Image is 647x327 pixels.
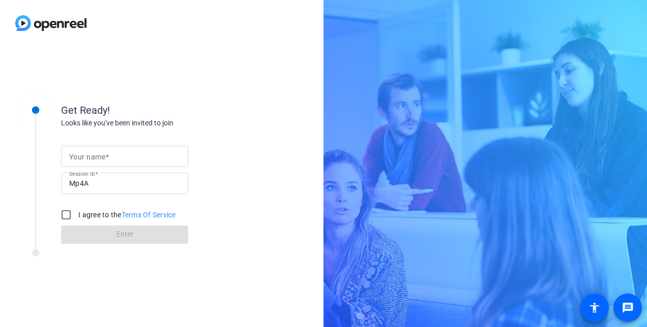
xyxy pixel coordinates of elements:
label: I agree to the [76,210,176,220]
mat-label: Session ID [69,171,95,177]
mat-icon: accessibility [589,302,601,314]
a: Terms Of Service [122,211,176,219]
mat-icon: message [622,302,634,314]
div: Looks like you've been invited to join [61,118,264,128]
div: Get Ready! [61,103,264,118]
mat-label: Your name [69,153,105,161]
